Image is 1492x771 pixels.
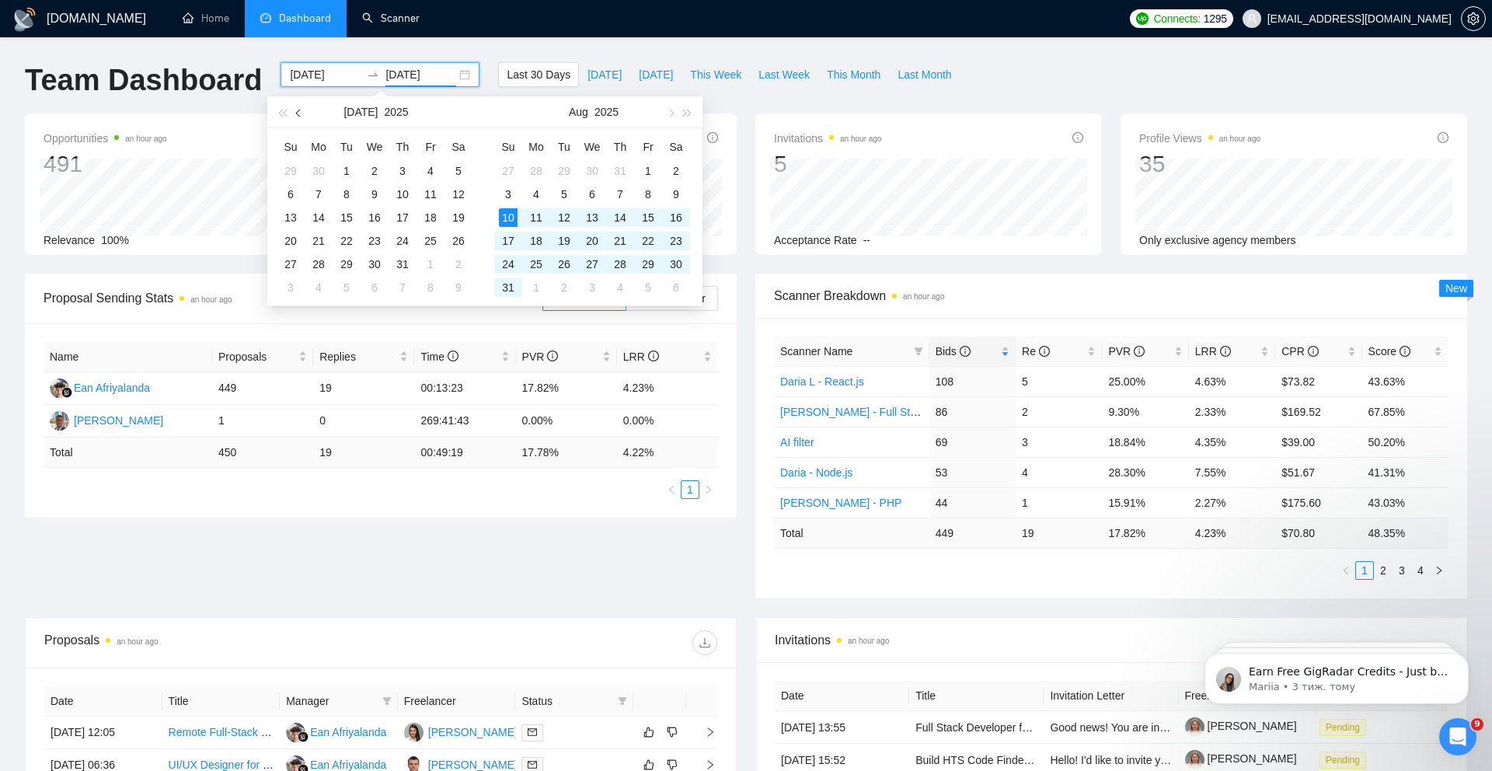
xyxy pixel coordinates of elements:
div: 13 [583,208,601,227]
iframe: Intercom live chat [1439,718,1476,755]
td: 2025-08-01 [417,253,444,276]
a: OT[PERSON_NAME] [50,413,163,426]
p: Earn Free GigRadar Credits - Just by Sharing Your Story! 💬 Want more credits for sending proposal... [68,44,268,60]
div: 8 [337,185,356,204]
div: message notification from Mariia, 3 тиж. тому. Earn Free GigRadar Credits - Just by Sharing Your ... [23,33,288,84]
div: 16 [365,208,384,227]
p: Message from Mariia, sent 3 тиж. тому [68,60,268,74]
td: 2025-08-13 [578,206,606,229]
td: 2025-07-16 [361,206,389,229]
td: 2025-07-29 [333,253,361,276]
td: 2025-08-28 [606,253,634,276]
td: 2025-07-21 [305,229,333,253]
td: 2025-08-22 [634,229,662,253]
div: 4 [421,162,440,180]
div: 17 [499,232,518,250]
td: 2025-07-17 [389,206,417,229]
img: gigradar-bm.png [298,731,309,742]
a: 3 [1393,562,1410,579]
div: 30 [667,255,685,274]
td: 2025-08-10 [494,206,522,229]
td: 2025-08-08 [417,276,444,299]
td: 2025-09-01 [522,276,550,299]
td: 2025-07-22 [333,229,361,253]
th: Fr [634,134,662,159]
td: 2025-08-04 [522,183,550,206]
a: EAEan Afriyalanda [50,381,150,393]
td: 2025-08-05 [333,276,361,299]
button: Last 30 Days [498,62,579,87]
span: Connects: [1153,10,1200,27]
th: Mo [522,134,550,159]
td: 2025-07-09 [361,183,389,206]
div: 11 [421,185,440,204]
li: 1 [1355,561,1374,580]
a: Pending [1319,753,1372,766]
td: 2025-07-04 [417,159,444,183]
td: 2025-08-03 [277,276,305,299]
span: info-circle [707,132,718,143]
th: Mo [305,134,333,159]
td: 2025-08-03 [494,183,522,206]
div: 29 [281,162,300,180]
td: 2025-09-04 [606,276,634,299]
span: Only exclusive agency members [1139,234,1296,246]
td: 2025-08-12 [550,206,578,229]
div: 26 [449,232,468,250]
td: 2025-07-28 [305,253,333,276]
td: 2025-08-05 [550,183,578,206]
div: 9 [365,185,384,204]
button: [DATE] [579,62,630,87]
td: 2025-09-05 [634,276,662,299]
td: 2025-07-14 [305,206,333,229]
img: DL [404,723,424,742]
div: 17 [393,208,412,227]
a: 1 [1356,562,1373,579]
td: 2025-07-18 [417,206,444,229]
img: gigradar-bm.png [61,387,72,398]
td: 2025-08-23 [662,229,690,253]
img: upwork-logo.png [1136,12,1149,25]
a: Remote Full-Stack Software Engineer (React + Node.js/AWS) [169,726,466,738]
a: AT[PERSON_NAME] [404,758,518,770]
div: 4 [527,185,546,204]
h1: Team Dashboard [25,62,262,99]
div: 3 [499,185,518,204]
a: setting [1461,12,1486,25]
td: 2025-07-23 [361,229,389,253]
span: filter [379,689,395,713]
button: dislike [663,723,682,741]
td: 2025-07-31 [389,253,417,276]
td: 2025-08-31 [494,276,522,299]
a: homeHome [183,12,229,25]
div: 3 [393,162,412,180]
td: 2025-08-08 [634,183,662,206]
td: 2025-07-07 [305,183,333,206]
a: 4 [1412,562,1429,579]
span: Last Week [758,66,810,83]
div: 1 [639,162,657,180]
li: Next Page [1430,561,1448,580]
img: EA [50,379,69,398]
div: 15 [639,208,657,227]
td: 2025-08-02 [662,159,690,183]
a: DL[PERSON_NAME] [404,725,518,738]
div: 5 [555,185,573,204]
div: 15 [337,208,356,227]
th: Su [494,134,522,159]
td: 2025-08-11 [522,206,550,229]
td: 2025-09-06 [662,276,690,299]
button: [DATE] [343,96,378,127]
th: Su [277,134,305,159]
td: 2025-08-02 [444,253,472,276]
div: 5 [774,149,881,179]
td: 2025-07-05 [444,159,472,183]
div: 7 [611,185,629,204]
span: This Week [690,66,741,83]
div: 20 [583,232,601,250]
div: 25 [421,232,440,250]
a: Daria - Node.js [780,466,852,479]
div: 1 [337,162,356,180]
td: 2025-07-19 [444,206,472,229]
span: download [693,637,716,649]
